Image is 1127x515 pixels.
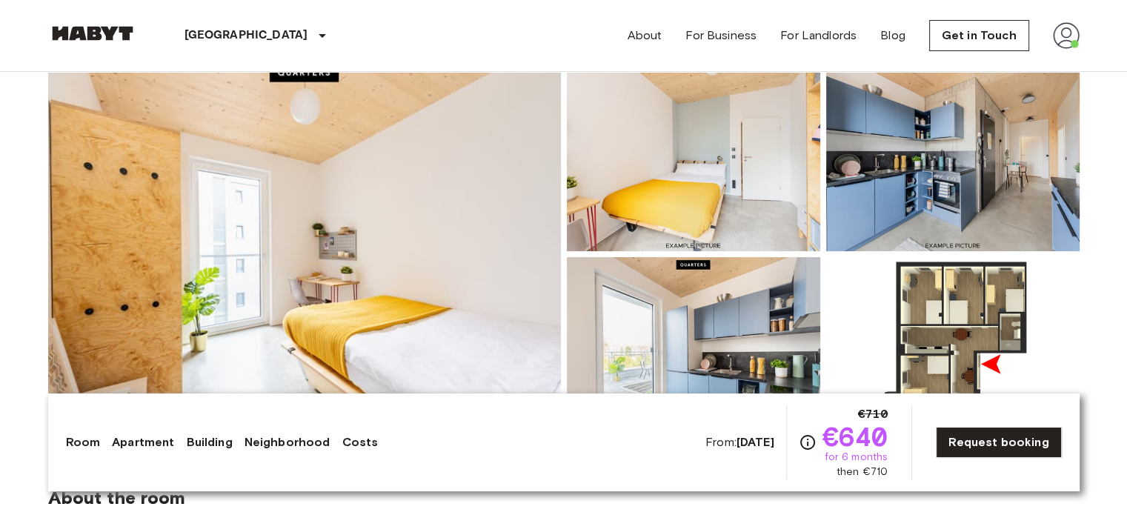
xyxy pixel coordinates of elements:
[929,20,1029,51] a: Get in Touch
[936,427,1061,458] a: Request booking
[184,27,308,44] p: [GEOGRAPHIC_DATA]
[826,57,1080,251] img: Picture of unit DE-01-07-007-03Q
[826,257,1080,451] img: Picture of unit DE-01-07-007-03Q
[567,257,820,451] img: Picture of unit DE-01-07-007-03Q
[342,433,378,451] a: Costs
[66,433,101,451] a: Room
[822,423,888,450] span: €640
[858,405,888,423] span: €710
[685,27,757,44] a: For Business
[112,433,174,451] a: Apartment
[245,433,330,451] a: Neighborhood
[48,487,1080,509] span: About the room
[737,435,774,449] b: [DATE]
[799,433,817,451] svg: Check cost overview for full price breakdown. Please note that discounts apply to new joiners onl...
[48,57,561,451] img: Marketing picture of unit DE-01-07-007-03Q
[1053,22,1080,49] img: avatar
[567,57,820,251] img: Picture of unit DE-01-07-007-03Q
[837,465,888,479] span: then €710
[186,433,232,451] a: Building
[780,27,857,44] a: For Landlords
[880,27,905,44] a: Blog
[628,27,662,44] a: About
[705,434,774,451] span: From:
[824,450,888,465] span: for 6 months
[48,26,137,41] img: Habyt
